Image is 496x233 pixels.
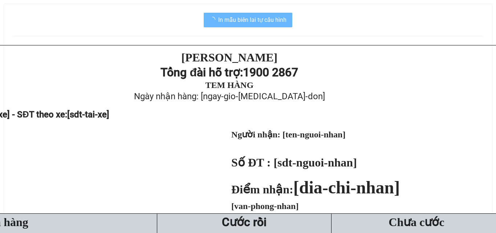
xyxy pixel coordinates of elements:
span: [sdt-tai-xe] [67,109,109,120]
span: [van-phong-nhan] [231,201,298,211]
strong: Số ĐT : [231,156,271,169]
strong: Người nhận: [231,130,280,139]
strong: Cước rồi [222,215,267,229]
span: [dia-chi-nhan] [293,178,400,197]
button: In mẫu biên lai tự cấu hình [204,13,292,27]
span: [sdt-nguoi-nhan] [273,156,357,169]
strong: 1900 2867 [243,65,298,79]
span: [ten-nguoi-nhan] [282,130,345,139]
span: Chưa cước [389,216,444,229]
strong: Tổng đài hỗ trợ: [160,65,243,79]
span: Ngày nhận hàng: [ngay-gio-[MEDICAL_DATA]-don] [134,91,325,101]
strong: TEM HÀNG [205,80,253,90]
strong: [PERSON_NAME] [181,51,277,64]
span: In mẫu biên lai tự cấu hình [218,15,286,24]
span: loading [210,17,218,23]
strong: Điểm nhận: [231,183,400,196]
